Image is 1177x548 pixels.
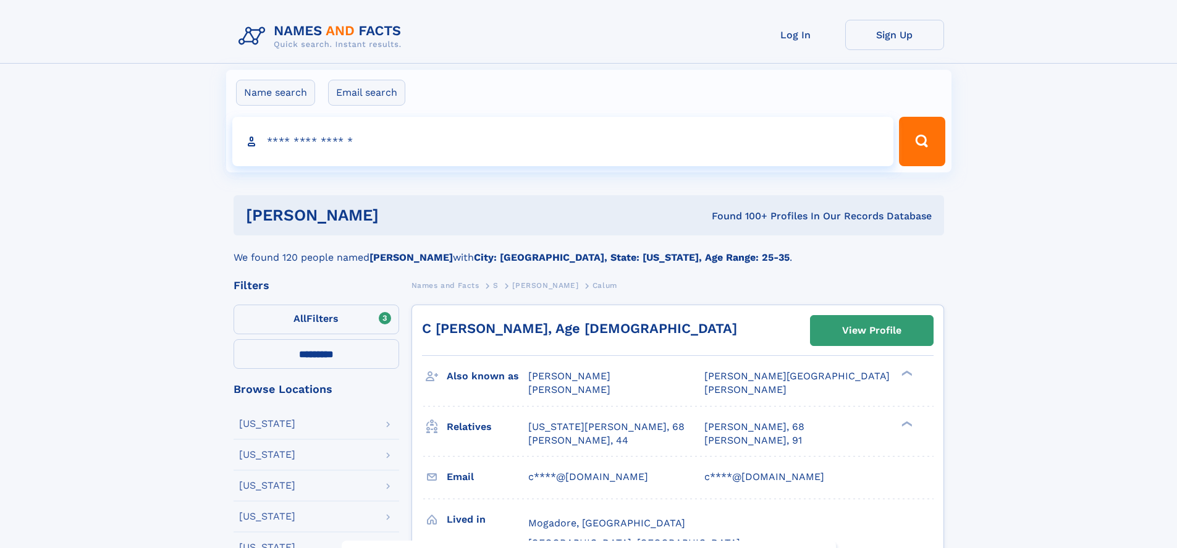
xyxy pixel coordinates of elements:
a: [PERSON_NAME] [512,277,578,293]
span: [PERSON_NAME][GEOGRAPHIC_DATA] [704,370,890,382]
label: Name search [236,80,315,106]
div: Found 100+ Profiles In Our Records Database [545,209,932,223]
a: C [PERSON_NAME], Age [DEMOGRAPHIC_DATA] [422,321,737,336]
div: Browse Locations [234,384,399,395]
a: Sign Up [845,20,944,50]
div: [US_STATE] [239,512,295,521]
span: [PERSON_NAME] [512,281,578,290]
span: S [493,281,499,290]
h3: Lived in [447,509,528,530]
a: Log In [746,20,845,50]
b: [PERSON_NAME] [369,251,453,263]
a: S [493,277,499,293]
a: View Profile [811,316,933,345]
input: search input [232,117,894,166]
span: Mogadore, [GEOGRAPHIC_DATA] [528,517,685,529]
h3: Relatives [447,416,528,437]
label: Filters [234,305,399,334]
div: [US_STATE] [239,419,295,429]
h3: Email [447,466,528,487]
a: [PERSON_NAME], 44 [528,434,628,447]
a: Names and Facts [411,277,479,293]
span: [PERSON_NAME] [704,384,787,395]
span: All [293,313,306,324]
span: [PERSON_NAME] [528,370,610,382]
img: Logo Names and Facts [234,20,411,53]
div: ❯ [898,369,913,377]
a: [US_STATE][PERSON_NAME], 68 [528,420,685,434]
div: View Profile [842,316,901,345]
div: Filters [234,280,399,291]
a: [PERSON_NAME], 91 [704,434,802,447]
h1: [PERSON_NAME] [246,208,546,223]
div: ❯ [898,419,913,428]
a: [PERSON_NAME], 68 [704,420,804,434]
label: Email search [328,80,405,106]
b: City: [GEOGRAPHIC_DATA], State: [US_STATE], Age Range: 25-35 [474,251,790,263]
span: Calum [593,281,617,290]
div: [US_STATE] [239,450,295,460]
div: We found 120 people named with . [234,235,944,265]
div: [US_STATE] [239,481,295,491]
h3: Also known as [447,366,528,387]
button: Search Button [899,117,945,166]
span: [PERSON_NAME] [528,384,610,395]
